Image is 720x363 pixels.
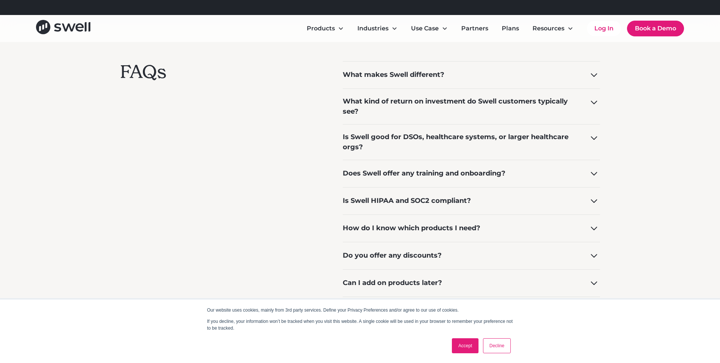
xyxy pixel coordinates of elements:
div: Is Swell good for DSOs, healthcare systems, or larger healthcare orgs? [343,132,579,152]
div: Resources [526,21,579,36]
div: Products [307,24,335,33]
div: Do you offer any discounts? [343,250,442,261]
a: Accept [452,338,478,353]
a: Partners [455,21,494,36]
div: Use Case [411,24,439,33]
div: Is Swell HIPAA and SOC2 compliant? [343,196,471,206]
div: What makes Swell different? [343,70,444,80]
a: Log In [587,21,621,36]
a: Plans [496,21,525,36]
a: Decline [483,338,511,353]
div: Industries [351,21,403,36]
div: Use Case [405,21,454,36]
div: Products [301,21,350,36]
h2: FAQs [120,61,313,83]
p: If you decline, your information won’t be tracked when you visit this website. A single cookie wi... [207,318,513,331]
p: Our website uses cookies, mainly from 3rd party services. Define your Privacy Preferences and/or ... [207,307,513,313]
a: Book a Demo [627,21,684,36]
div: Industries [357,24,388,33]
div: Resources [532,24,564,33]
div: Can I add on products later? [343,278,442,288]
div: Does Swell offer any training and onboarding? [343,168,505,178]
div: What kind of return on investment do Swell customers typically see? [343,96,579,117]
div: How do I know which products I need? [343,223,480,233]
a: home [36,20,90,37]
